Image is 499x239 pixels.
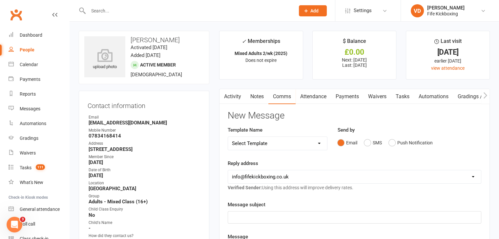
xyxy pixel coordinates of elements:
[228,126,262,134] label: Template Name
[343,37,366,49] div: $ Balance
[7,217,22,232] iframe: Intercom live chat
[86,6,290,15] input: Search...
[228,185,262,190] strong: Verified Sender:
[20,32,42,38] div: Dashboard
[331,89,364,104] a: Payments
[9,202,69,217] a: General attendance kiosk mode
[228,185,353,190] span: Using this address will improve delivery rates.
[242,38,246,45] i: ✓
[131,72,182,78] span: [DEMOGRAPHIC_DATA]
[20,221,35,227] div: Roll call
[9,101,69,116] a: Messages
[20,136,38,141] div: Gradings
[245,58,277,63] span: Does not expire
[20,150,36,156] div: Waivers
[89,212,200,218] strong: No
[228,111,481,121] h3: New Message
[9,72,69,87] a: Payments
[9,175,69,190] a: What's New
[8,7,24,23] a: Clubworx
[89,193,200,199] div: Group
[337,126,354,134] label: Send by
[89,220,200,226] div: Child's Name
[20,106,40,111] div: Messages
[228,201,265,209] label: Message subject
[412,49,484,56] div: [DATE]
[9,28,69,43] a: Dashboard
[414,89,453,104] a: Automations
[9,217,69,231] a: Roll call
[89,159,200,165] strong: [DATE]
[319,49,390,56] div: £0.00
[89,133,200,139] strong: 07834168414
[89,173,200,178] strong: [DATE]
[84,36,204,44] h3: [PERSON_NAME]
[388,137,432,149] button: Push Notification
[9,57,69,72] a: Calendar
[36,164,45,170] span: 111
[131,52,160,58] time: Added [DATE]
[9,43,69,57] a: People
[9,116,69,131] a: Automations
[268,89,296,104] a: Comms
[20,165,31,170] div: Tasks
[20,47,34,52] div: People
[337,137,357,149] button: Email
[89,154,200,160] div: Member Since
[88,100,200,109] h3: Contact information
[131,45,167,50] time: Activated [DATE]
[89,180,200,186] div: Location
[354,3,372,18] span: Settings
[89,186,200,192] strong: [GEOGRAPHIC_DATA]
[140,62,176,67] span: Active member
[9,87,69,101] a: Reports
[89,140,200,147] div: Address
[391,89,414,104] a: Tasks
[89,167,200,173] div: Date of Birth
[364,89,391,104] a: Waivers
[89,127,200,134] div: Mobile Number
[20,207,60,212] div: General attendance
[411,4,424,17] div: VD
[219,89,246,104] a: Activity
[89,120,200,126] strong: [EMAIL_ADDRESS][DOMAIN_NAME]
[427,11,465,17] div: Fife Kickboxing
[20,62,38,67] div: Calendar
[20,217,25,222] span: 3
[235,51,287,56] strong: Mixed Adults 2/wk (2025)
[20,180,43,185] div: What's New
[246,89,268,104] a: Notes
[20,121,46,126] div: Automations
[310,8,319,13] span: Add
[9,131,69,146] a: Gradings
[412,57,484,64] div: earlier [DATE]
[242,37,280,49] div: Memberships
[84,49,125,70] div: upload photo
[89,114,200,120] div: Email
[89,225,200,231] strong: -
[89,206,200,212] div: Child Class Enquiry
[319,57,390,68] p: Next: [DATE] Last: [DATE]
[296,89,331,104] a: Attendance
[9,146,69,160] a: Waivers
[299,5,327,16] button: Add
[431,65,465,71] a: view attendance
[9,160,69,175] a: Tasks 111
[20,91,36,97] div: Reports
[20,77,40,82] div: Payments
[434,37,462,49] div: Last visit
[228,159,258,167] label: Reply address
[89,146,200,152] strong: [STREET_ADDRESS]
[89,233,200,239] div: How did they contact us?
[364,137,382,149] button: SMS
[427,5,465,11] div: [PERSON_NAME]
[89,199,200,205] strong: Adults - Mixed Class (16+)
